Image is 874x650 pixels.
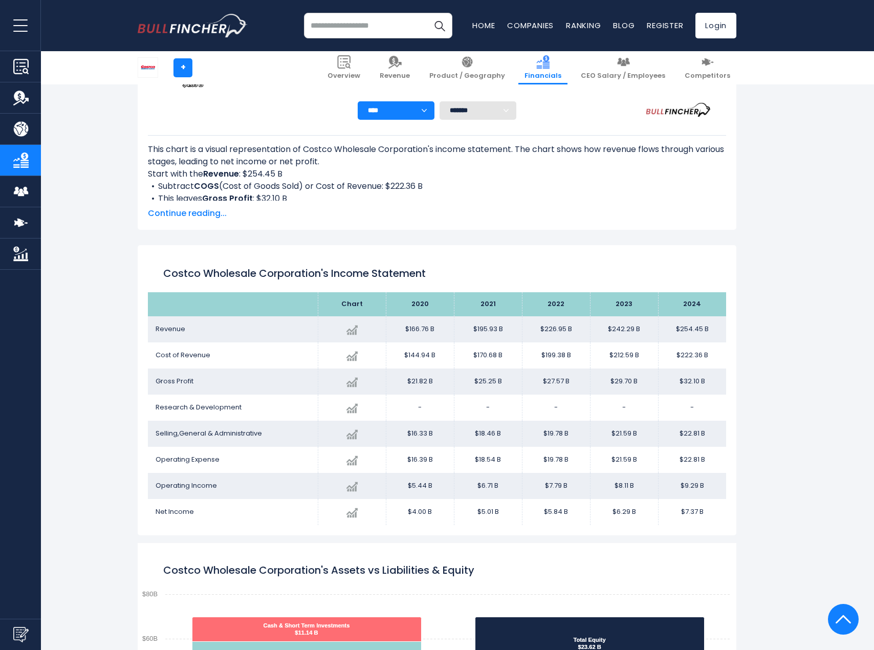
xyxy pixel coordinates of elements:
h1: Costco Wholesale Corporation's Income Statement [163,266,711,281]
span: Research & Development [156,402,242,412]
text: $60B [142,635,158,642]
th: 2022 [522,292,590,316]
td: $170.68 B [454,342,522,369]
td: $25.25 B [454,369,522,395]
th: Chart [318,292,386,316]
span: Financials [525,72,561,80]
span: Revenue [380,72,410,80]
a: Blog [613,20,635,31]
td: $22.81 B [658,447,726,473]
th: 2020 [386,292,454,316]
td: $7.37 B [658,499,726,525]
b: Gross Profit [202,192,253,204]
td: $166.76 B [386,316,454,342]
a: Product / Geography [423,51,511,84]
td: $144.94 B [386,342,454,369]
td: $8.11 B [590,473,658,499]
td: $226.95 B [522,316,590,342]
li: This leaves : $32.10 B [148,192,726,205]
a: Go to homepage [138,14,248,37]
div: This chart is a visual representation of Costco Wholesale Corporation's income statement. The cha... [148,143,726,201]
a: Financials [518,51,567,84]
a: Revenue [374,51,416,84]
td: $6.29 B [590,499,658,525]
span: Competitors [685,72,730,80]
a: Competitors [679,51,736,84]
span: Selling,General & Administrative [156,428,262,438]
td: $16.33 B [386,421,454,447]
td: $21.59 B [590,447,658,473]
span: Net Income [156,507,194,516]
a: Overview [321,51,366,84]
text: Total Equity $23.62 B [574,637,606,650]
tspan: Costco Wholesale Corporation's Assets vs Liabilities & Equity [163,563,474,577]
a: Ranking [566,20,601,31]
td: - [454,395,522,421]
td: $29.70 B [590,369,658,395]
td: $242.29 B [590,316,658,342]
b: Revenue [203,168,239,180]
span: Cost of Revenue [156,350,210,360]
b: COGS [194,180,219,192]
span: Overview [327,72,360,80]
span: Gross Profit [156,376,193,386]
a: Home [472,20,495,31]
td: $18.54 B [454,447,522,473]
img: bullfincher logo [138,14,248,37]
td: - [522,395,590,421]
td: $21.59 B [590,421,658,447]
td: $5.84 B [522,499,590,525]
text: $80B [142,590,158,598]
span: Revenue [156,324,185,334]
text: Cash & Short Term Investments $11.14 B [264,622,350,636]
td: $212.59 B [590,342,658,369]
td: $21.82 B [386,369,454,395]
td: - [386,395,454,421]
span: Product / Geography [429,72,505,80]
td: $19.78 B [522,447,590,473]
a: Login [695,13,736,38]
a: + [173,58,192,77]
td: $4.00 B [386,499,454,525]
td: $27.57 B [522,369,590,395]
td: $222.36 B [658,342,726,369]
td: $6.71 B [454,473,522,499]
th: 2023 [590,292,658,316]
td: $19.78 B [522,421,590,447]
a: CEO Salary / Employees [575,51,671,84]
button: Search [427,13,452,38]
th: 2024 [658,292,726,316]
td: - [590,395,658,421]
td: $9.29 B [658,473,726,499]
span: Operating Expense [156,454,220,464]
td: $7.79 B [522,473,590,499]
th: 2021 [454,292,522,316]
td: $16.39 B [386,447,454,473]
a: Register [647,20,683,31]
td: $195.93 B [454,316,522,342]
td: $32.10 B [658,369,726,395]
td: - [658,395,726,421]
td: $199.38 B [522,342,590,369]
img: COST logo [138,58,158,77]
li: Subtract (Cost of Goods Sold) or Cost of Revenue: $222.36 B [148,180,726,192]
td: $22.81 B [658,421,726,447]
td: $18.46 B [454,421,522,447]
td: $5.01 B [454,499,522,525]
span: Operating Income [156,481,217,490]
td: $5.44 B [386,473,454,499]
span: CEO Salary / Employees [581,72,665,80]
td: $254.45 B [658,316,726,342]
a: Companies [507,20,554,31]
span: Continue reading... [148,207,726,220]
